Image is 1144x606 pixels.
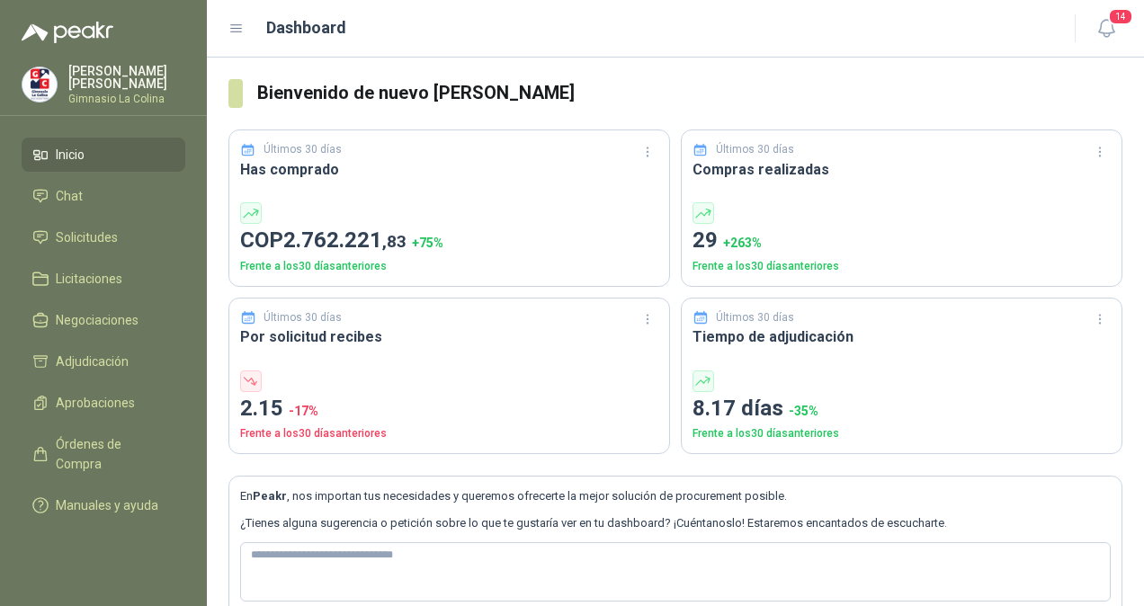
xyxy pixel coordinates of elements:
a: Aprobaciones [22,386,185,420]
p: Últimos 30 días [264,141,342,158]
a: Negociaciones [22,303,185,337]
a: Inicio [22,138,185,172]
a: Licitaciones [22,262,185,296]
h3: Has comprado [240,158,658,181]
span: ,83 [382,231,407,252]
span: + 75 % [412,236,443,250]
a: Solicitudes [22,220,185,254]
span: -17 % [289,404,318,418]
p: 29 [693,224,1111,258]
span: 14 [1108,8,1133,25]
p: ¿Tienes alguna sugerencia o petición sobre lo que te gustaría ver en tu dashboard? ¡Cuéntanoslo! ... [240,514,1111,532]
span: + 263 % [723,236,762,250]
h3: Por solicitud recibes [240,325,658,348]
span: 2.762.221 [283,227,407,253]
a: Órdenes de Compra [22,427,185,481]
span: Solicitudes [56,227,118,247]
span: Adjudicación [56,352,129,371]
span: Inicio [56,145,85,165]
span: Licitaciones [56,269,122,289]
p: Frente a los 30 días anteriores [240,425,658,442]
h3: Compras realizadas [693,158,1111,181]
p: 2.15 [240,392,658,426]
p: Últimos 30 días [716,141,794,158]
h3: Bienvenido de nuevo [PERSON_NAME] [257,79,1123,107]
span: Negociaciones [56,310,139,330]
span: -35 % [789,404,818,418]
p: 8.17 días [693,392,1111,426]
p: En , nos importan tus necesidades y queremos ofrecerte la mejor solución de procurement posible. [240,487,1111,505]
h1: Dashboard [266,15,346,40]
a: Chat [22,179,185,213]
span: Chat [56,186,83,206]
span: Manuales y ayuda [56,495,158,515]
p: Últimos 30 días [716,309,794,326]
p: Frente a los 30 días anteriores [693,258,1111,275]
span: Aprobaciones [56,393,135,413]
p: Gimnasio La Colina [68,94,185,104]
button: 14 [1090,13,1122,45]
img: Company Logo [22,67,57,102]
p: Frente a los 30 días anteriores [693,425,1111,442]
img: Logo peakr [22,22,113,43]
b: Peakr [253,489,287,503]
h3: Tiempo de adjudicación [693,325,1111,348]
a: Manuales y ayuda [22,488,185,522]
span: Órdenes de Compra [56,434,168,474]
p: [PERSON_NAME] [PERSON_NAME] [68,65,185,90]
p: Últimos 30 días [264,309,342,326]
a: Adjudicación [22,344,185,379]
p: COP [240,224,658,258]
p: Frente a los 30 días anteriores [240,258,658,275]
